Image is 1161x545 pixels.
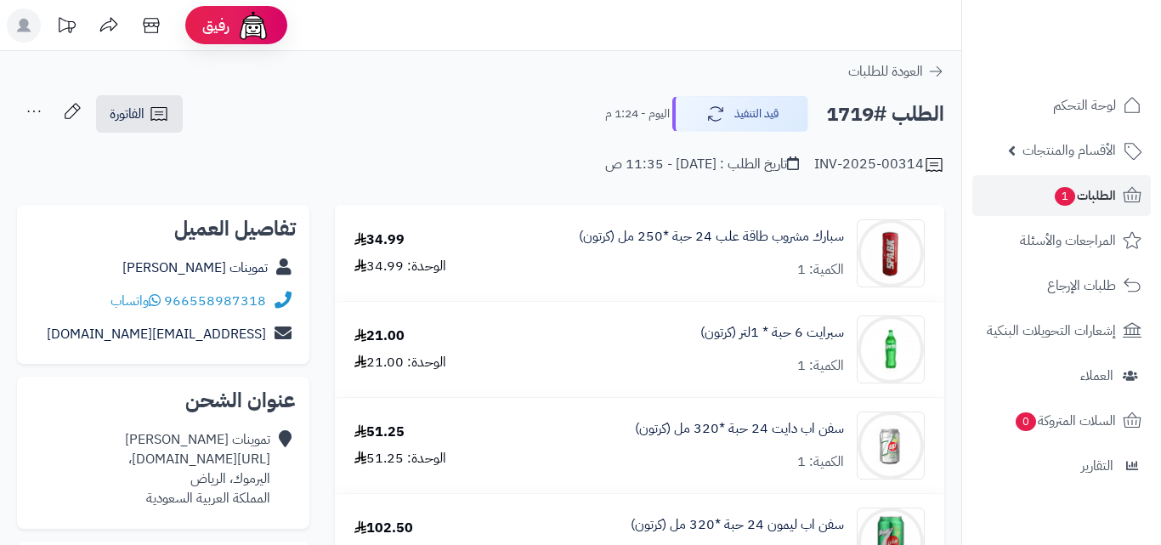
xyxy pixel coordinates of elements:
img: 1747540408-7a431d2a-4456-4a4d-8b76-9a07e3ea-90x90.jpg [858,412,924,480]
a: السلات المتروكة0 [972,400,1151,441]
a: إشعارات التحويلات البنكية [972,310,1151,351]
a: سفن اب ليمون 24 حبة *320 مل (كرتون) [631,515,844,535]
div: INV-2025-00314 [814,155,944,175]
div: تاريخ الطلب : [DATE] - 11:35 ص [605,155,799,174]
span: رفيق [202,15,229,36]
div: 21.00 [354,326,405,346]
div: الوحدة: 21.00 [354,353,446,372]
span: طلبات الإرجاع [1047,274,1116,298]
span: إشعارات التحويلات البنكية [987,319,1116,343]
img: 1747517517-f85b5201-d493-429b-b138-9978c401-90x90.jpg [858,219,924,287]
img: ai-face.png [236,9,270,43]
a: 966558987318 [164,291,266,311]
a: سفن اب دايت 24 حبة *320 مل (كرتون) [635,419,844,439]
a: سبارك مشروب طاقة علب 24 حبة *250 مل (كرتون) [579,227,844,247]
a: طلبات الإرجاع [972,265,1151,306]
h2: تفاصيل العميل [31,219,296,239]
span: الطلبات [1053,184,1116,207]
a: الطلبات1 [972,175,1151,216]
div: الكمية: 1 [797,452,844,472]
a: واتساب [110,291,161,311]
img: 1747539887-3ddbe9bc-9a05-4265-b086-77f8033a-90x90.jpg [858,315,924,383]
button: قيد التنفيذ [672,96,808,132]
span: المراجعات والأسئلة [1020,229,1116,253]
a: تحديثات المنصة [45,9,88,47]
div: الكمية: 1 [797,356,844,376]
div: 102.50 [354,519,413,538]
div: 34.99 [354,230,405,250]
span: التقارير [1081,454,1113,478]
div: الكمية: 1 [797,260,844,280]
a: العملاء [972,355,1151,396]
div: تموينات [PERSON_NAME] [URL][DOMAIN_NAME]، اليرموك، الرياض المملكة العربية السعودية [125,430,270,508]
span: السلات المتروكة [1014,409,1116,433]
a: لوحة التحكم [972,85,1151,126]
span: 0 [1016,412,1036,431]
span: 1 [1055,187,1075,206]
h2: الطلب #1719 [826,97,944,132]
span: العودة للطلبات [848,61,923,82]
a: الفاتورة [96,95,183,133]
div: 51.25 [354,423,405,442]
a: تموينات [PERSON_NAME] [122,258,268,278]
a: المراجعات والأسئلة [972,220,1151,261]
a: التقارير [972,446,1151,486]
a: سبرايت 6 حبة * 1لتر (كرتون) [700,323,844,343]
a: العودة للطلبات [848,61,944,82]
small: اليوم - 1:24 م [605,105,670,122]
span: لوحة التحكم [1053,94,1116,117]
h2: عنوان الشحن [31,390,296,411]
span: العملاء [1080,364,1113,388]
img: logo-2.png [1045,46,1145,82]
div: الوحدة: 51.25 [354,449,446,468]
span: الفاتورة [110,104,144,124]
div: الوحدة: 34.99 [354,257,446,276]
a: [EMAIL_ADDRESS][DOMAIN_NAME] [47,324,266,344]
span: الأقسام والمنتجات [1022,139,1116,162]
